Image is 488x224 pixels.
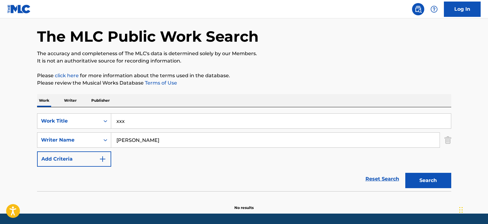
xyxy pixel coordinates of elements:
[89,94,112,107] p: Publisher
[55,73,79,78] a: click here
[41,117,96,125] div: Work Title
[99,155,106,163] img: 9d2ae6d4665cec9f34b9.svg
[37,151,111,167] button: Add Criteria
[362,172,402,186] a: Reset Search
[414,6,422,13] img: search
[144,80,177,86] a: Terms of Use
[444,2,481,17] a: Log In
[62,94,78,107] p: Writer
[37,79,451,87] p: Please review the Musical Works Database
[430,6,438,13] img: help
[457,195,488,224] iframe: Chat Widget
[37,72,451,79] p: Please for more information about the terms used in the database.
[428,3,440,15] div: Help
[37,27,259,46] h1: The MLC Public Work Search
[37,113,451,191] form: Search Form
[37,94,51,107] p: Work
[459,201,463,219] div: Drag
[405,173,451,188] button: Search
[444,132,451,148] img: Delete Criterion
[37,57,451,65] p: It is not an authoritative source for recording information.
[412,3,424,15] a: Public Search
[7,5,31,13] img: MLC Logo
[234,198,254,211] p: No results
[37,50,451,57] p: The accuracy and completeness of The MLC's data is determined solely by our Members.
[41,136,96,144] div: Writer Name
